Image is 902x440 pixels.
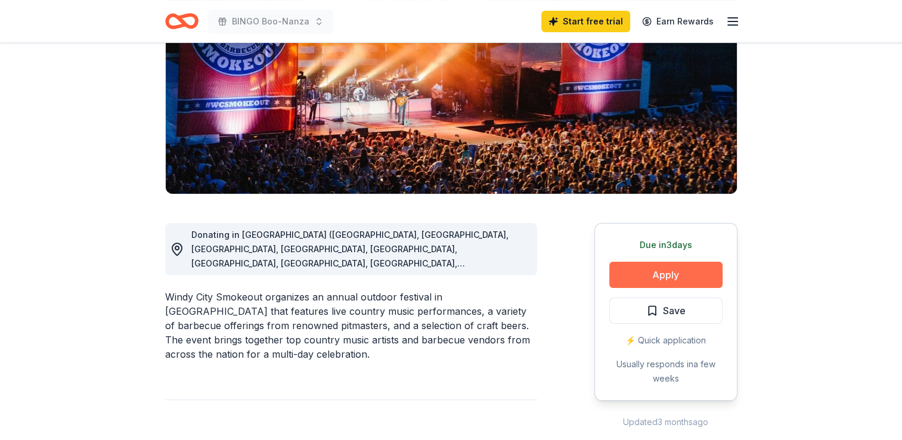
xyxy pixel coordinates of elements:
[609,298,723,324] button: Save
[208,10,333,33] button: BINGO Boo-Nanza
[165,7,199,35] a: Home
[663,303,686,318] span: Save
[609,357,723,386] div: Usually responds in a few weeks
[191,230,509,283] span: Donating in [GEOGRAPHIC_DATA] ([GEOGRAPHIC_DATA], [GEOGRAPHIC_DATA], [GEOGRAPHIC_DATA], [GEOGRAPH...
[594,415,737,429] div: Updated 3 months ago
[232,14,309,29] span: BINGO Boo-Nanza
[541,11,630,32] a: Start free trial
[165,290,537,361] div: Windy City Smokeout organizes an annual outdoor festival in [GEOGRAPHIC_DATA] that features live ...
[609,333,723,348] div: ⚡️ Quick application
[609,262,723,288] button: Apply
[609,238,723,252] div: Due in 3 days
[635,11,721,32] a: Earn Rewards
